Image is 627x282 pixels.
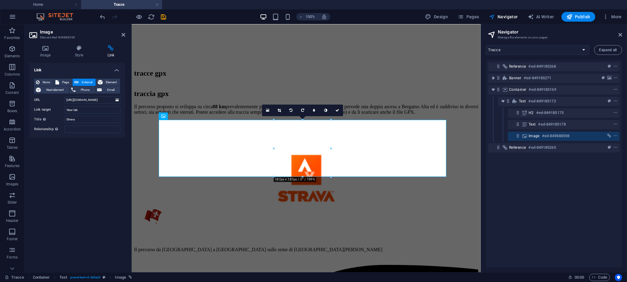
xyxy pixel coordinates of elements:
[489,14,518,20] span: Navigator
[129,276,132,279] i: This element is linked
[423,12,451,22] button: Design
[579,275,580,280] span: :
[7,237,18,241] p: Footer
[104,86,118,94] span: Email
[33,274,132,281] nav: breadcrumb
[612,132,618,140] button: context-menu
[603,14,622,20] span: More
[425,14,448,20] span: Design
[77,86,94,94] span: Phone
[529,86,556,93] h6: #ed-849185169
[7,109,17,113] p: Boxes
[509,145,526,150] span: Reference
[69,86,95,94] button: Phone
[4,127,21,132] p: Accordion
[308,105,320,116] a: Blur
[538,121,566,128] h6: #ed-849185178
[561,12,595,22] button: Publish
[525,12,557,22] button: AI Writer
[104,79,118,86] span: Element
[99,13,106,20] i: Undo: Delete elements (Ctrl+Z)
[536,109,564,116] h6: #ed-849185175
[65,116,120,123] input: Title
[321,14,327,20] i: On resize automatically adjust zoom level to fit chosen device.
[566,14,590,20] span: Publish
[96,79,120,86] button: Element
[8,200,17,205] p: Slider
[509,76,521,80] span: Banner
[40,29,125,35] h2: Image
[99,13,106,20] button: undo
[4,35,20,40] p: Favorites
[7,145,18,150] p: Tables
[5,54,20,59] p: Elements
[136,13,143,20] button: Click here to leave preview mode and continue editing
[509,64,526,69] span: Reference
[592,274,607,281] span: Code
[34,86,69,94] button: Next element
[5,90,19,95] p: Content
[528,14,554,20] span: AI Writer
[41,79,51,86] span: None
[40,35,113,40] h3: Element #ed-849888598
[529,110,534,115] span: H2
[568,274,584,281] h6: Session time
[612,86,618,93] button: context-menu
[331,105,343,116] a: Confirm ( Ctrl ⏎ )
[498,35,610,40] h3: Manage the elements on your pages
[5,163,19,168] p: Features
[594,45,622,55] button: Expand all
[34,79,53,86] button: None
[61,79,70,86] span: Page
[606,144,612,151] button: preset
[612,121,618,128] button: context-menu
[529,98,556,105] h6: #ed-849185172
[542,132,569,140] h6: #ed-849888598
[606,74,612,82] button: background
[34,96,65,104] label: URL
[612,109,618,116] button: context-menu
[455,12,481,22] button: Pages
[29,63,125,74] h4: Link
[65,96,120,104] input: URL...
[33,274,50,281] span: Click to select. Double-click to edit
[34,126,65,133] label: Relationship
[615,274,622,281] button: Usercentrics
[320,105,331,116] a: Greyscale
[612,63,618,70] button: context-menu
[490,86,497,93] button: toggle-expand
[612,74,618,82] button: context-menu
[524,74,551,82] h6: #ed-849185271
[306,13,315,20] h6: 100%
[487,12,520,22] button: Navigator
[490,74,497,82] button: toggle-expand
[589,274,610,281] button: Code
[7,255,18,260] p: Forms
[529,63,556,70] h6: #ed-849185268
[59,274,67,281] span: Click to select. Double-click to edit
[64,45,96,58] h4: Style
[612,98,618,105] button: context-menu
[529,122,536,127] span: Text
[34,106,65,113] label: Link target
[6,218,18,223] p: Header
[95,86,120,94] button: Email
[160,13,167,20] button: save
[606,132,612,140] button: link
[81,1,162,8] h4: Tracce
[80,79,94,86] span: External
[29,45,64,58] h4: Image
[285,105,297,116] a: Rotate left 90°
[599,48,617,52] span: Expand all
[509,87,526,92] span: Container
[43,86,67,94] span: Next element
[296,13,318,20] button: 100%
[600,74,606,82] button: preset
[606,98,612,105] button: preset
[103,276,105,279] i: This element is a customizable preset
[612,144,618,151] button: context-menu
[498,29,622,35] h2: Navigator
[34,116,65,123] label: Title
[600,12,624,22] button: More
[519,99,526,104] span: Text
